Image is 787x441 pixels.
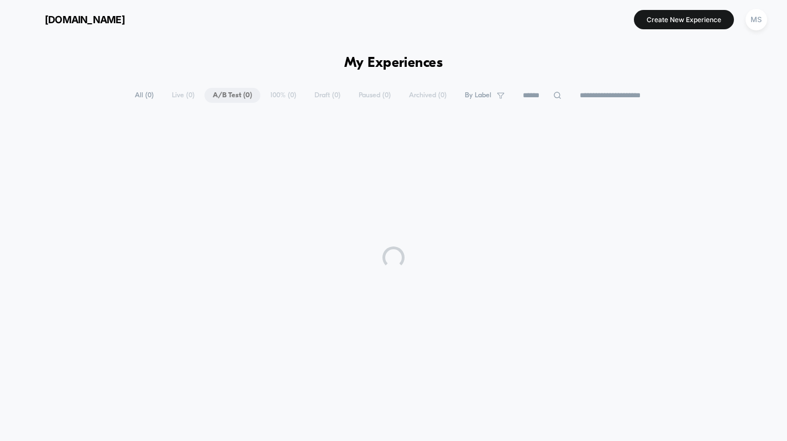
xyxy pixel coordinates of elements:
[746,9,767,30] div: MS
[45,14,125,25] span: [DOMAIN_NAME]
[634,10,734,29] button: Create New Experience
[344,55,443,71] h1: My Experiences
[742,8,770,31] button: MS
[127,88,162,103] span: All ( 0 )
[465,91,491,99] span: By Label
[17,11,128,28] button: [DOMAIN_NAME]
